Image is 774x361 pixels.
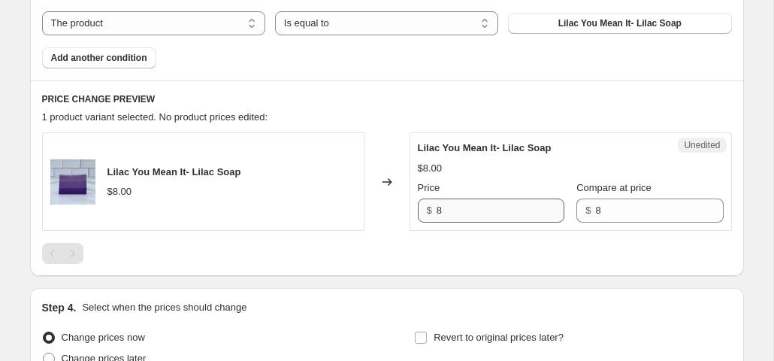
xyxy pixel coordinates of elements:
img: Fiona_Fervor_80x.jpg [50,159,95,205]
h6: PRICE CHANGE PREVIEW [42,93,732,105]
button: Add another condition [42,47,156,68]
button: Lilac You Mean It- Lilac Soap [508,13,731,34]
div: $8.00 [107,184,132,199]
span: Price [418,182,440,193]
h2: Step 4. [42,300,77,315]
span: Compare at price [576,182,652,193]
span: Unedited [684,139,720,151]
nav: Pagination [42,243,83,264]
span: Lilac You Mean It- Lilac Soap [418,142,552,153]
span: Revert to original prices later? [434,332,564,343]
span: Lilac You Mean It- Lilac Soap [558,17,682,29]
span: Change prices now [62,332,145,343]
span: $ [427,205,432,216]
p: Select when the prices should change [82,300,246,315]
span: Lilac You Mean It- Lilac Soap [107,166,241,177]
span: 1 product variant selected. No product prices edited: [42,111,268,123]
span: Add another condition [51,52,147,64]
span: $ [585,205,591,216]
div: $8.00 [418,161,443,176]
